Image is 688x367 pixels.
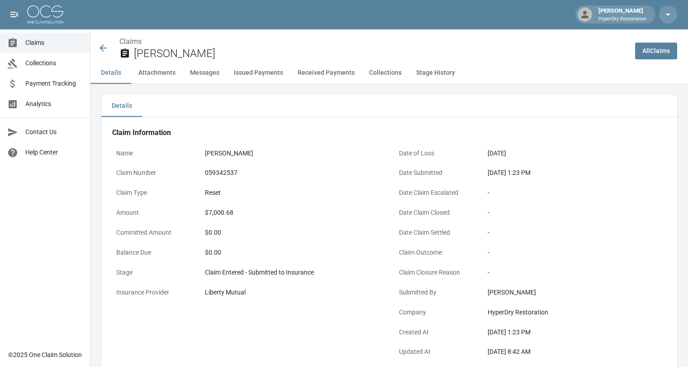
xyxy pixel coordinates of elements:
[205,188,380,198] div: Reset
[595,6,650,23] div: [PERSON_NAME]
[395,324,476,341] p: Created At
[395,204,476,222] p: Date Claim Closed
[131,62,183,84] button: Attachments
[119,36,628,47] nav: breadcrumb
[25,79,83,88] span: Payment Tracking
[488,208,663,217] div: -
[395,284,476,301] p: Submitted By
[598,15,646,23] p: HyperDry Restoration
[112,164,194,182] p: Claim Number
[395,244,476,261] p: Claim Outcome
[101,95,142,117] button: Details
[25,99,83,109] span: Analytics
[25,148,83,157] span: Help Center
[488,268,663,277] div: -
[205,228,380,237] div: $0.00
[119,37,142,46] a: Claims
[112,145,194,162] p: Name
[112,128,666,137] h4: Claim Information
[488,168,663,178] div: [DATE] 1:23 PM
[5,5,24,24] button: open drawer
[205,288,380,297] div: Liberty Mutual
[290,62,362,84] button: Received Payments
[101,95,677,117] div: details tabs
[395,184,476,202] p: Date Claim Escalated
[395,145,476,162] p: Date of Loss
[112,284,194,301] p: Insurance Provider
[112,204,194,222] p: Amount
[112,184,194,202] p: Claim Type
[27,5,63,24] img: ocs-logo-white-transparent.png
[25,127,83,137] span: Contact Us
[205,268,380,277] div: Claim Entered - Submitted to Insurance
[395,304,476,321] p: Company
[488,288,663,297] div: [PERSON_NAME]
[395,343,476,361] p: Updated At
[112,244,194,261] p: Balance Due
[409,62,462,84] button: Stage History
[227,62,290,84] button: Issued Payments
[488,347,663,357] div: [DATE] 8:42 AM
[205,149,380,158] div: [PERSON_NAME]
[205,208,380,217] div: $7,000.68
[90,62,688,84] div: anchor tabs
[362,62,409,84] button: Collections
[488,188,663,198] div: -
[488,328,663,337] div: [DATE] 1:23 PM
[488,149,663,158] div: [DATE]
[205,248,380,257] div: $0.00
[395,224,476,241] p: Date Claim Settled
[8,350,82,359] div: © 2025 One Claim Solution
[25,58,83,68] span: Collections
[488,308,663,317] div: HyperDry Restoration
[635,43,677,59] a: AllClaims
[90,62,131,84] button: Details
[488,228,663,237] div: -
[395,164,476,182] p: Date Submitted
[112,264,194,281] p: Stage
[395,264,476,281] p: Claim Closure Reason
[25,38,83,48] span: Claims
[134,47,628,60] h2: [PERSON_NAME]
[112,224,194,241] p: Committed Amount
[183,62,227,84] button: Messages
[488,248,663,257] div: -
[205,168,380,178] div: 059342537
